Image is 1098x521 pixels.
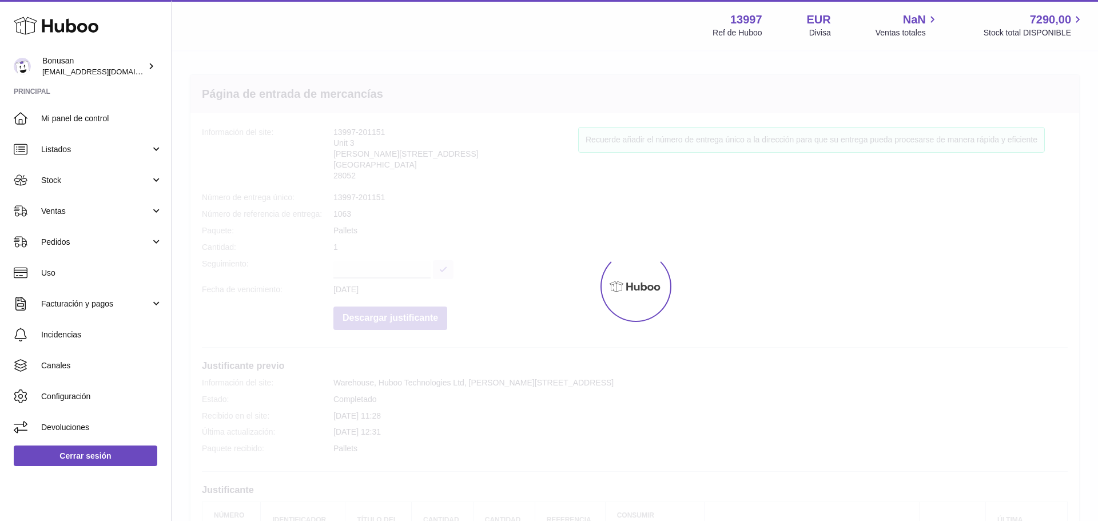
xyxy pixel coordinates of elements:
strong: 13997 [730,12,762,27]
div: Divisa [809,27,831,38]
span: Uso [41,268,162,279]
span: Incidencias [41,329,162,340]
span: Ventas [41,206,150,217]
strong: EUR [807,12,831,27]
span: Pedidos [41,237,150,248]
span: 7290,00 [1030,12,1071,27]
div: Bonusan [42,55,145,77]
a: 7290,00 Stock total DISPONIBLE [984,12,1084,38]
a: NaN Ventas totales [876,12,939,38]
span: Facturación y pagos [41,299,150,309]
span: Stock [41,175,150,186]
div: Ref de Huboo [713,27,762,38]
span: Stock total DISPONIBLE [984,27,1084,38]
span: Configuración [41,391,162,402]
span: Ventas totales [876,27,939,38]
img: info@bonusan.es [14,58,31,75]
span: NaN [903,12,926,27]
span: Devoluciones [41,422,162,433]
span: Canales [41,360,162,371]
span: Mi panel de control [41,113,162,124]
span: Listados [41,144,150,155]
span: [EMAIL_ADDRESS][DOMAIN_NAME] [42,67,168,76]
a: Cerrar sesión [14,446,157,466]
